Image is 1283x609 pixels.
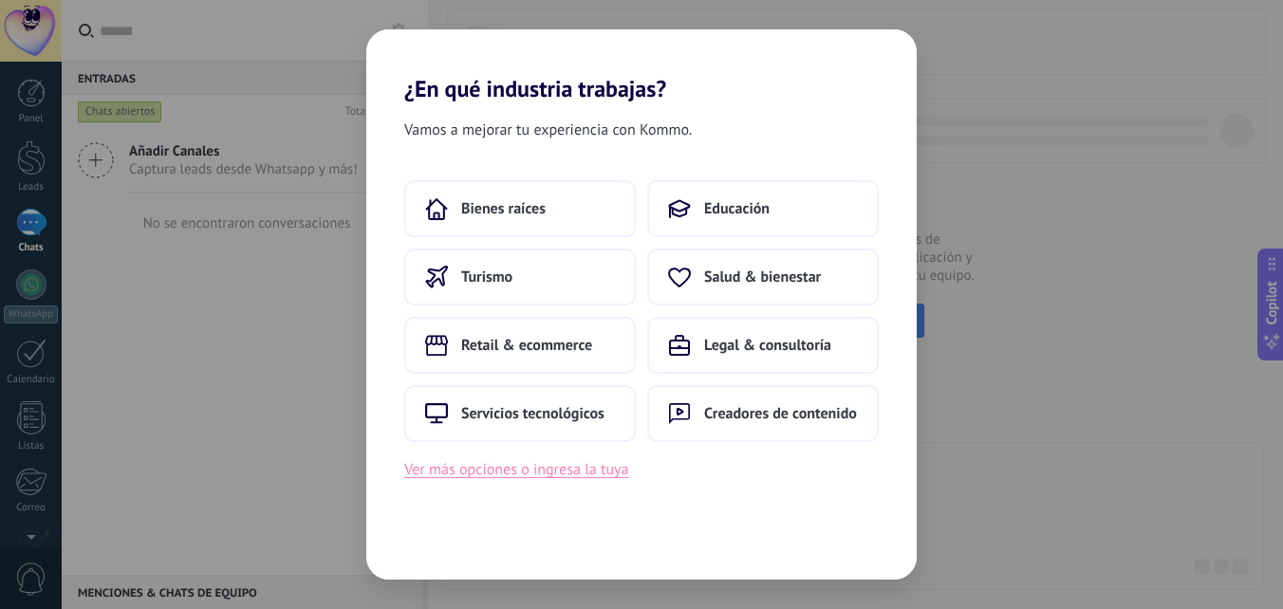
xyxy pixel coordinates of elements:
[461,268,512,286] span: Turismo
[461,404,604,423] span: Servicios tecnológicos
[461,199,546,218] span: Bienes raíces
[461,336,592,355] span: Retail & ecommerce
[704,268,821,286] span: Salud & bienestar
[647,249,879,305] button: Salud & bienestar
[366,29,917,102] h2: ¿En qué industria trabajas?
[647,180,879,237] button: Educación
[704,404,857,423] span: Creadores de contenido
[647,317,879,374] button: Legal & consultoría
[404,249,636,305] button: Turismo
[704,199,770,218] span: Educación
[404,457,628,482] button: Ver más opciones o ingresa la tuya
[404,385,636,442] button: Servicios tecnológicos
[404,317,636,374] button: Retail & ecommerce
[404,118,692,142] span: Vamos a mejorar tu experiencia con Kommo.
[647,385,879,442] button: Creadores de contenido
[704,336,831,355] span: Legal & consultoría
[404,180,636,237] button: Bienes raíces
